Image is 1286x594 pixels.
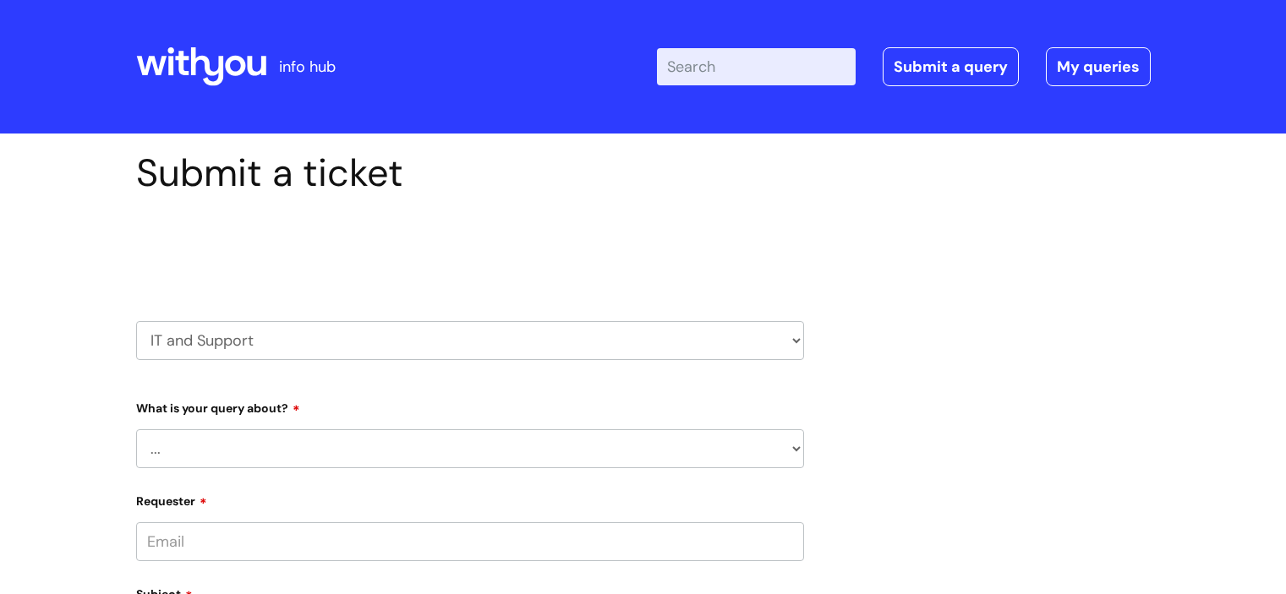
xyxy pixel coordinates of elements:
[136,235,804,266] h2: Select issue type
[136,395,804,416] label: What is your query about?
[657,48,856,85] input: Search
[136,488,804,509] label: Requester
[279,53,336,80] p: info hub
[136,522,804,561] input: Email
[136,150,804,196] h1: Submit a ticket
[1046,47,1151,86] a: My queries
[883,47,1019,86] a: Submit a query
